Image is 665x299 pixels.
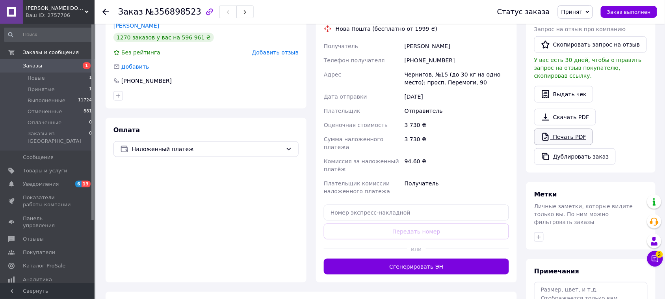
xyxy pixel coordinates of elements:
[403,104,511,118] div: Отправитель
[534,36,647,53] button: Скопировать запрос на отзыв
[89,75,92,82] span: 1
[403,118,511,132] div: 3 730 ₴
[403,53,511,67] div: [PHONE_NUMBER]
[102,8,109,16] div: Вернуться назад
[113,22,159,29] a: [PERSON_NAME]
[23,249,55,256] span: Покупатели
[89,130,92,144] span: 0
[407,245,426,253] span: или
[403,132,511,154] div: 3 730 ₴
[23,194,73,208] span: Показатели работы компании
[82,181,91,187] span: 13
[534,109,596,125] a: Скачать PDF
[324,93,367,100] span: Дата отправки
[26,12,95,19] div: Ваш ID: 2757706
[534,203,633,225] span: Личные заметки, которые видите только вы. По ним можно фильтровать заказы
[83,62,91,69] span: 1
[26,5,85,12] span: sullivan.com.ua - вироби з натуральної шкіри
[497,8,550,16] div: Статус заказа
[324,71,341,78] span: Адрес
[23,167,67,174] span: Товары и услуги
[403,154,511,176] div: 94.60 ₴
[403,176,511,198] div: Получатель
[403,90,511,104] div: [DATE]
[647,251,663,267] button: Чат с покупателем3
[403,39,511,53] div: [PERSON_NAME]
[534,191,557,198] span: Метки
[28,130,89,144] span: Заказы из [GEOGRAPHIC_DATA]
[324,205,509,221] input: Номер экспресс-накладной
[28,97,65,104] span: Выполненные
[23,62,42,69] span: Заказы
[28,119,61,126] span: Оплаченные
[23,262,65,269] span: Каталог ProSale
[84,108,92,115] span: 881
[561,9,583,15] span: Принят
[113,126,140,134] span: Оплата
[118,7,143,17] span: Заказ
[403,67,511,90] div: Чернигов, №15 (до 30 кг на одно место): просп. Перемоги, 90
[113,33,214,42] div: 1270 заказов у вас на 596 961 ₴
[28,75,45,82] span: Новые
[121,64,149,70] span: Добавить
[324,259,509,275] button: Сгенерировать ЭН
[534,148,616,165] button: Дублировать заказ
[28,86,55,93] span: Принятые
[252,49,299,56] span: Добавить отзыв
[121,49,160,56] span: Без рейтинга
[534,57,642,79] span: У вас есть 30 дней, чтобы отправить запрос на отзыв покупателю, скопировав ссылку.
[534,26,626,32] span: Запрос на отзыв про компанию
[23,235,44,243] span: Отзывы
[4,28,93,42] input: Поиск
[121,77,173,85] div: [PHONE_NUMBER]
[534,129,593,145] a: Печать PDF
[145,7,201,17] span: №356898523
[324,57,385,64] span: Телефон получателя
[89,86,92,93] span: 1
[78,97,92,104] span: 11724
[656,251,663,258] span: 3
[28,108,62,115] span: Отмененные
[324,158,399,172] span: Комиссия за наложенный платёж
[607,9,651,15] span: Заказ выполнен
[23,215,73,229] span: Панель управления
[23,276,52,283] span: Аналитика
[324,108,360,114] span: Плательщик
[534,86,593,103] button: Выдать чек
[132,145,282,153] span: Наложенный платеж
[89,119,92,126] span: 0
[534,267,579,275] span: Примечания
[23,154,54,161] span: Сообщения
[324,136,383,150] span: Сумма наложенного платежа
[324,180,390,194] span: Плательщик комиссии наложенного платежа
[23,181,59,188] span: Уведомления
[324,43,358,49] span: Получатель
[334,25,439,33] div: Нова Пошта (бесплатно от 1999 ₴)
[23,49,79,56] span: Заказы и сообщения
[324,122,388,128] span: Оценочная стоимость
[601,6,657,18] button: Заказ выполнен
[75,181,82,187] span: 6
